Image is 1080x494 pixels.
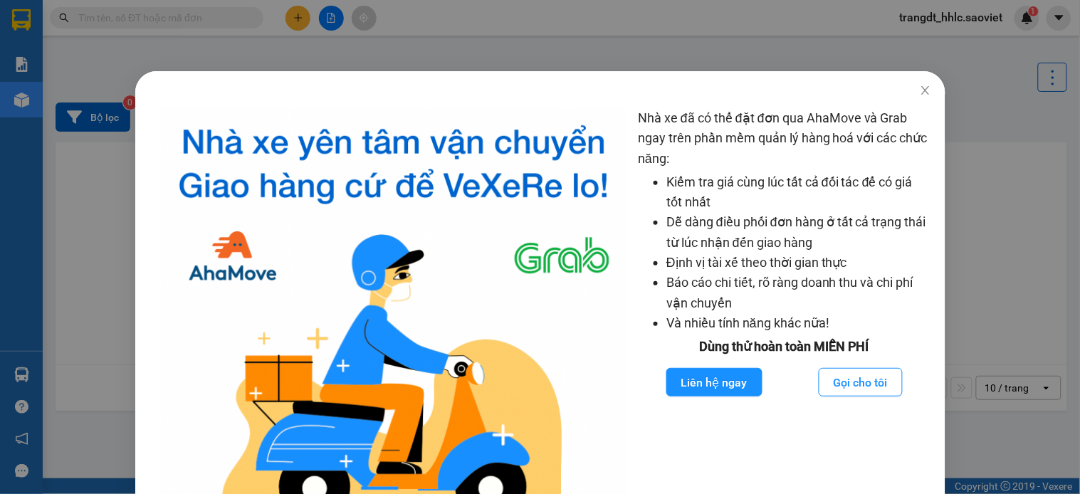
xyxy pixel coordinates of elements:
button: Liên hệ ngay [666,368,762,396]
span: Liên hệ ngay [681,374,747,391]
li: Kiểm tra giá cùng lúc tất cả đối tác để có giá tốt nhất [666,172,931,213]
span: close [919,85,930,96]
div: Dùng thử hoàn toàn MIỄN PHÍ [638,337,931,357]
button: Close [905,71,945,111]
li: Dễ dàng điều phối đơn hàng ở tất cả trạng thái từ lúc nhận đến giao hàng [666,212,931,253]
li: Định vị tài xế theo thời gian thực [666,253,931,273]
li: Và nhiều tính năng khác nữa! [666,313,931,333]
li: Báo cáo chi tiết, rõ ràng doanh thu và chi phí vận chuyển [666,273,931,313]
button: Gọi cho tôi [819,368,903,396]
span: Gọi cho tôi [834,374,888,391]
